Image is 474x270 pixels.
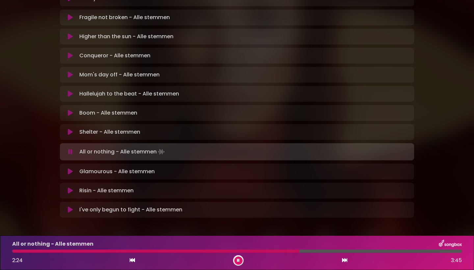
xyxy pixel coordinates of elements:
p: Mom's day off - Alle stemmen [79,71,160,79]
p: Fragile not broken - Alle stemmen [79,13,170,21]
p: Risin - Alle stemmen [79,187,134,195]
p: All or nothing - Alle stemmen [12,240,93,248]
p: Conqueror - Alle stemmen [79,52,150,60]
img: songbox-logo-white.png [439,240,462,248]
p: Shelter - Alle stemmen [79,128,140,136]
p: Boom - Alle stemmen [79,109,137,117]
p: Hallelujah to the beat - Alle stemmen [79,90,179,98]
p: I've only begun to fight - Alle stemmen [79,206,182,214]
p: All or nothing - Alle stemmen [79,147,166,156]
p: Higher than the sun - Alle stemmen [79,33,173,40]
p: Glamourous - Alle stemmen [79,168,155,175]
img: waveform4.gif [157,147,166,156]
